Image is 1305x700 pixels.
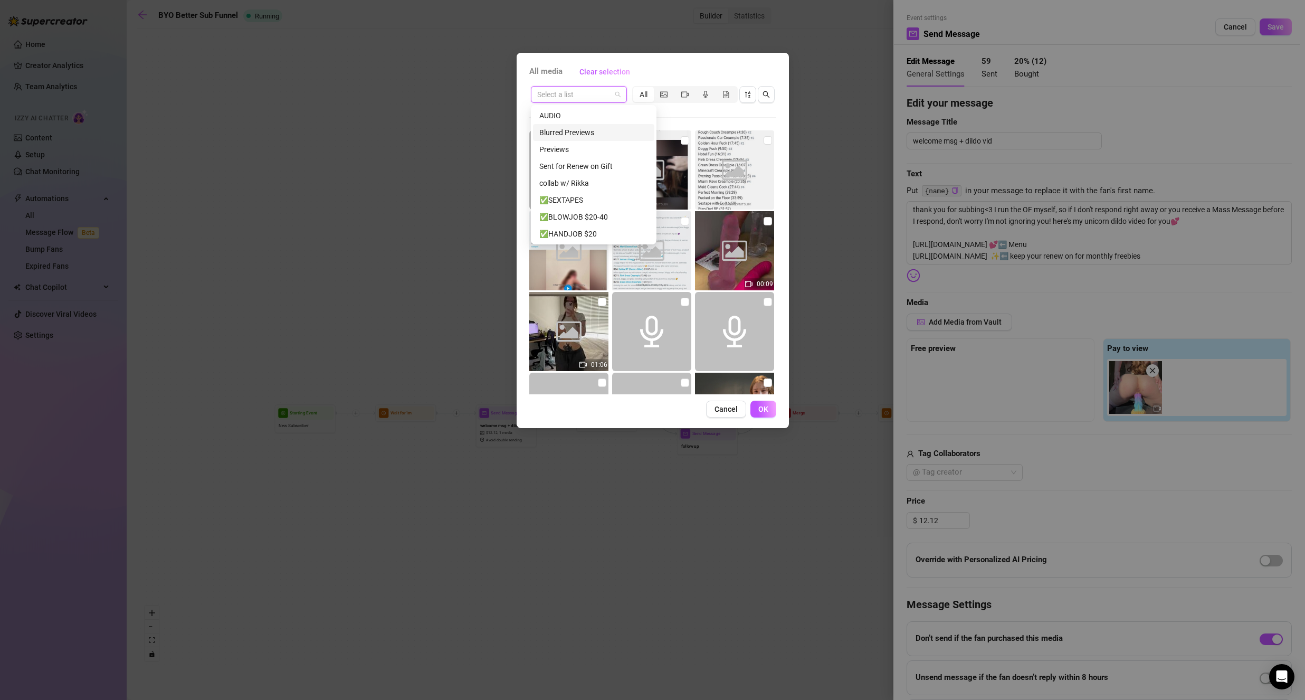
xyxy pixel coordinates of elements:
button: OK [750,401,776,418]
span: sort-descending [744,91,751,98]
div: ✅BLOWJOB $20-40 [539,211,648,223]
span: picture [660,91,668,98]
span: audio [636,316,668,347]
span: 00:09 [757,280,773,288]
div: ✅SEXTAPES [533,192,654,209]
div: Blurred Previews [539,127,648,138]
span: search [763,91,770,98]
div: Previews [539,144,648,155]
span: audio [719,316,750,347]
span: audio [702,91,709,98]
div: Previews [533,141,654,158]
div: ✅HANDJOB $20 [533,225,654,242]
span: video-camera [745,280,752,288]
span: Cancel [715,405,738,413]
div: collab w/ Rikka [533,175,654,192]
div: ✅BLOWJOB $20-40 [533,209,654,225]
div: Sent for Renew on Gift [533,158,654,175]
div: segmented control [632,86,738,103]
span: Clear selection [579,68,630,76]
div: AUDIO [539,110,648,121]
div: Open Intercom Messenger [1269,664,1294,689]
span: All media [529,65,563,78]
div: collab w/ Rikka [539,177,648,189]
span: video-camera [579,361,587,368]
div: Blurred Previews [533,124,654,141]
div: ✅SEXTAPES [539,194,648,206]
span: video-camera [681,91,689,98]
button: Clear selection [571,63,639,80]
div: AUDIO [533,107,654,124]
span: OK [758,405,768,413]
div: Sent for Renew on Gift [539,160,648,172]
button: Cancel [706,401,746,418]
span: file-gif [722,91,730,98]
span: 01:06 [591,361,607,368]
div: ✅HANDJOB $20 [539,228,648,240]
button: sort-descending [739,86,756,103]
div: All [633,87,654,102]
